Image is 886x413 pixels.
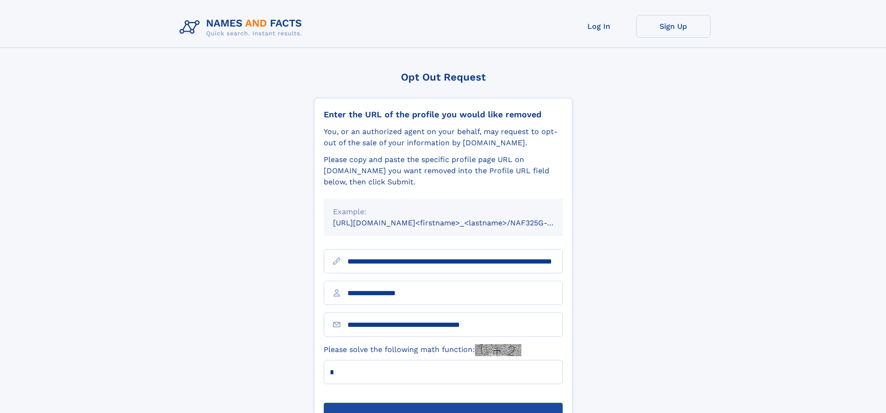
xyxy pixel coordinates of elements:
[324,154,563,188] div: Please copy and paste the specific profile page URL on [DOMAIN_NAME] you want removed into the Pr...
[324,344,521,356] label: Please solve the following math function:
[562,15,636,38] a: Log In
[333,206,553,217] div: Example:
[324,109,563,120] div: Enter the URL of the profile you would like removed
[636,15,711,38] a: Sign Up
[324,126,563,149] div: You, or an authorized agent on your behalf, may request to opt-out of the sale of your informatio...
[176,15,310,40] img: Logo Names and Facts
[314,71,573,83] div: Opt Out Request
[333,218,580,227] small: [URL][DOMAIN_NAME]<firstname>_<lastname>/NAF325G-xxxxxxxx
